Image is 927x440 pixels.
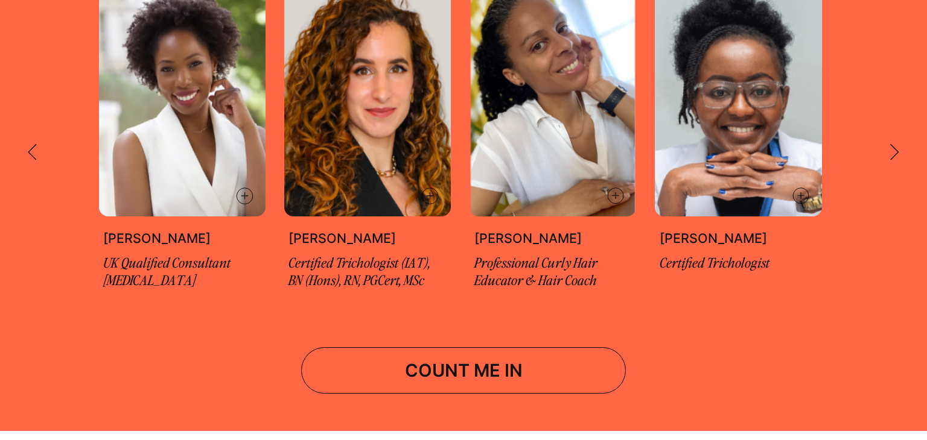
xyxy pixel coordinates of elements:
span: UK Qualified Consultant [MEDICAL_DATA] [103,253,231,289]
p: [PERSON_NAME] [660,230,817,247]
a: COUNT ME IN [301,347,626,394]
p: [PERSON_NAME] [288,230,446,247]
p: [PERSON_NAME] [474,230,632,247]
span: Certified Trichologist (IAT), BN (Hons), RN, PGCert, MSc [288,253,430,289]
span: Professional Curly Hair Educator & Hair Coach [474,253,597,289]
span: Certified Trichologist [660,253,769,271]
p: [PERSON_NAME] [103,230,261,247]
